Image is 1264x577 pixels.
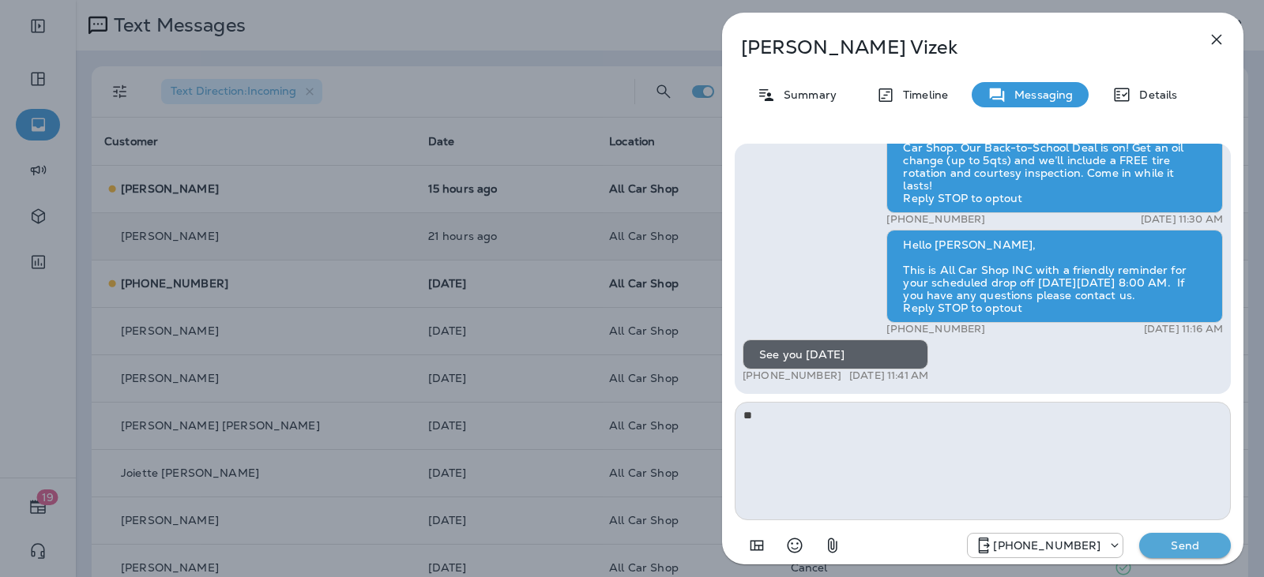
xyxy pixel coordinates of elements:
[1144,323,1223,335] p: [DATE] 11:16 AM
[1006,88,1073,101] p: Messaging
[1131,88,1177,101] p: Details
[1141,213,1223,226] p: [DATE] 11:30 AM
[776,88,837,101] p: Summary
[886,323,985,335] p: [PHONE_NUMBER]
[886,120,1223,213] div: Hey [PERSON_NAME], it’s [PERSON_NAME] from All Car Shop. Our Back-to-School Deal is on! Get an oi...
[779,530,811,561] button: Select an emoji
[886,213,985,226] p: [PHONE_NUMBER]
[741,530,773,561] button: Add in a premade template
[849,369,928,382] p: [DATE] 11:41 AM
[1139,533,1231,558] button: Send
[895,88,948,101] p: Timeline
[968,536,1123,555] div: +1 (689) 265-4479
[743,339,928,369] div: See you [DATE]
[886,230,1223,323] div: Hello [PERSON_NAME], This is All Car Shop INC with a friendly reminder for your scheduled drop of...
[743,369,841,382] p: [PHONE_NUMBER]
[993,539,1100,552] p: [PHONE_NUMBER]
[741,36,1172,58] p: [PERSON_NAME] Vizek
[1152,538,1218,553] p: Send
